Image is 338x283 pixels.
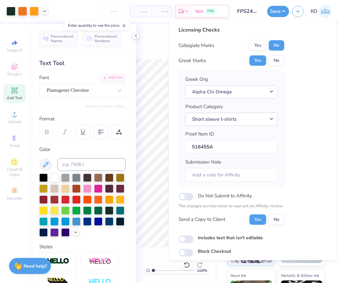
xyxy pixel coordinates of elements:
[311,5,332,18] a: RD
[249,214,266,225] button: Yes
[198,234,263,241] label: Includes text that isn't editable
[179,42,214,49] div: Collegiate Marks
[269,40,284,51] button: No
[7,48,22,53] span: Image AI
[7,71,22,77] span: Designs
[179,57,206,64] div: Greek Marks
[3,167,26,177] span: Clipart & logos
[47,258,69,265] img: Stroke
[100,74,126,81] div: Add Font
[101,5,127,17] input: – –
[94,34,117,43] span: Personalized Numbers
[269,214,284,225] button: No
[64,21,130,30] div: Enter quantity to see the price.
[269,55,284,66] button: No
[249,40,266,51] button: Yes
[185,113,277,126] button: Short sleeve t-shirts
[134,8,147,15] span: – –
[185,168,277,182] input: Add a note for Affinity
[198,192,252,200] label: Do Not Submit to Affinity
[39,59,126,68] div: Text Tool
[8,119,21,124] span: Upload
[89,257,111,265] img: Shadow
[185,103,223,110] label: Product Category
[185,85,277,99] button: Alpha Chi Omega
[185,130,214,138] label: Proof Item ID
[85,104,126,109] button: Switch to Greek Letters
[57,158,126,171] input: e.g. 7428 c
[196,8,203,15] span: N/A
[155,8,168,15] span: – –
[39,74,49,81] label: Font
[281,272,319,279] span: Metallic & Glitter Ink
[179,26,284,34] div: Licensing Checks
[198,248,231,255] label: Block Checkout
[185,76,208,83] label: Greek Org
[39,243,126,250] div: Styles
[24,263,47,269] strong: Need help?
[179,216,225,223] div: Send a Copy to Client
[230,272,246,279] span: Neon Ink
[249,55,266,66] button: Yes
[7,196,22,201] span: Decorate
[51,34,73,43] span: Personalized Names
[179,203,284,210] p: The changes are too minor to warrant an Affinity review.
[10,143,20,148] span: Greek
[232,5,264,18] input: Untitled Design
[267,6,289,17] button: Save
[311,8,317,15] span: RD
[39,146,126,153] div: Color
[197,268,207,273] span: 100 %
[207,9,214,14] span: FREE
[39,115,126,123] div: Format
[319,5,332,18] img: Rommel Del Rosario
[7,95,22,100] span: Add Text
[185,158,221,166] label: Submission Note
